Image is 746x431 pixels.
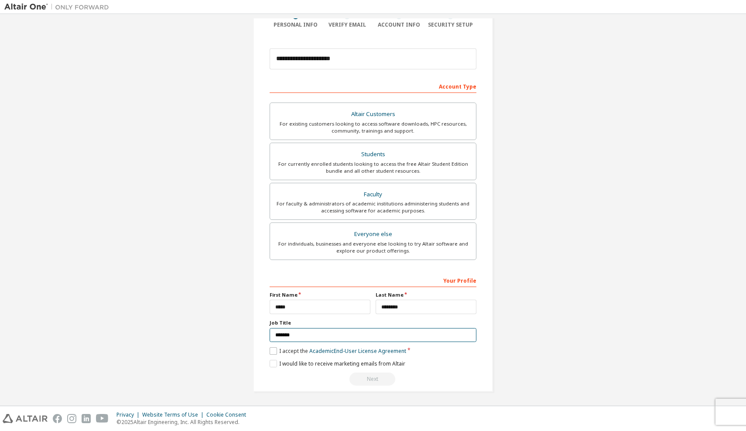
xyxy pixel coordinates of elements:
[82,414,91,423] img: linkedin.svg
[270,373,476,386] div: Read and acccept EULA to continue
[270,21,322,28] div: Personal Info
[309,347,406,355] a: Academic End-User License Agreement
[116,411,142,418] div: Privacy
[425,21,477,28] div: Security Setup
[275,148,471,161] div: Students
[270,319,476,326] label: Job Title
[275,228,471,240] div: Everyone else
[270,360,405,367] label: I would like to receive marketing emails from Altair
[270,291,370,298] label: First Name
[373,21,425,28] div: Account Info
[96,414,109,423] img: youtube.svg
[275,188,471,201] div: Faculty
[322,21,373,28] div: Verify Email
[4,3,113,11] img: Altair One
[53,414,62,423] img: facebook.svg
[206,411,251,418] div: Cookie Consent
[275,108,471,120] div: Altair Customers
[116,418,251,426] p: © 2025 Altair Engineering, Inc. All Rights Reserved.
[142,411,206,418] div: Website Terms of Use
[275,200,471,214] div: For faculty & administrators of academic institutions administering students and accessing softwa...
[270,347,406,355] label: I accept the
[3,414,48,423] img: altair_logo.svg
[67,414,76,423] img: instagram.svg
[275,161,471,174] div: For currently enrolled students looking to access the free Altair Student Edition bundle and all ...
[270,79,476,93] div: Account Type
[270,273,476,287] div: Your Profile
[376,291,476,298] label: Last Name
[275,120,471,134] div: For existing customers looking to access software downloads, HPC resources, community, trainings ...
[275,240,471,254] div: For individuals, businesses and everyone else looking to try Altair software and explore our prod...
